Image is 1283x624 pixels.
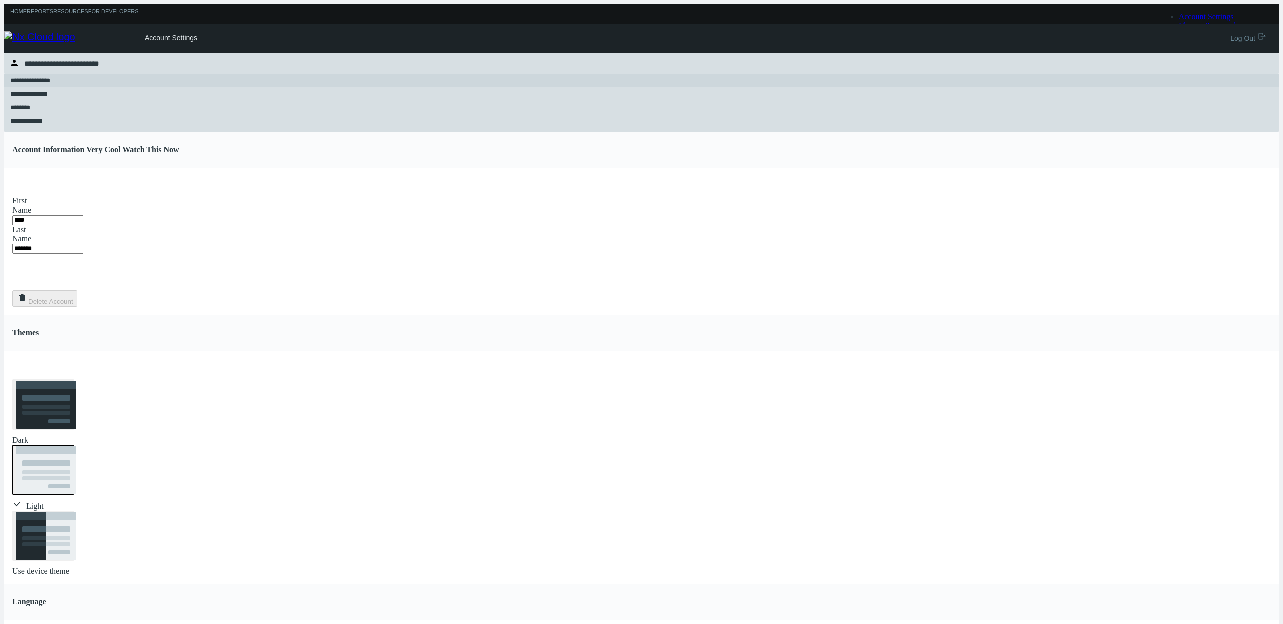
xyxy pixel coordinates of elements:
[26,502,44,510] span: Light
[27,8,53,21] a: Reports
[10,8,27,21] a: Home
[1179,12,1234,21] a: Account Settings
[12,196,31,214] label: First Name
[145,34,197,51] div: Account Settings
[53,8,88,21] a: Resources
[12,225,31,243] label: Last Name
[12,597,1271,606] h4: Language
[12,436,28,444] span: Dark
[1179,21,1236,30] a: Change Password
[4,31,132,46] img: Nx Cloud logo
[12,328,1271,337] h4: Themes
[88,8,139,21] a: For Developers
[12,290,77,307] button: Delete Account
[12,145,1271,154] h4: Account Information Very Cool Watch This Now
[1230,34,1258,42] span: Log Out
[12,567,69,575] span: Use device theme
